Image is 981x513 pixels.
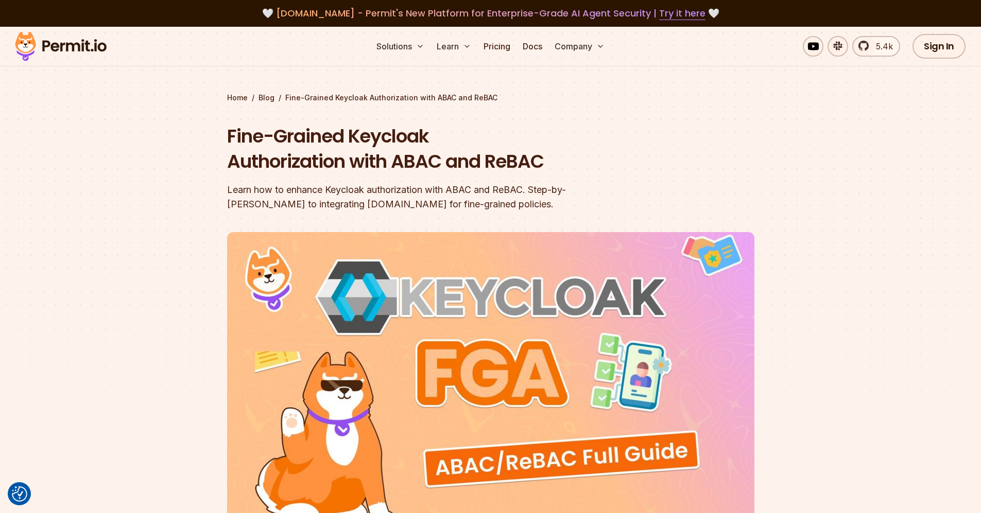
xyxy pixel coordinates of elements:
[12,486,27,502] button: Consent Preferences
[372,36,428,57] button: Solutions
[227,93,248,103] a: Home
[433,36,475,57] button: Learn
[227,93,754,103] div: / /
[913,34,966,59] a: Sign In
[870,40,893,52] span: 5.4k
[659,7,705,20] a: Try it here
[259,93,274,103] a: Blog
[10,29,111,64] img: Permit logo
[227,123,623,174] h1: Fine-Grained Keycloak Authorization with ABAC and ReBAC
[25,6,956,21] div: 🤍 🤍
[519,36,546,57] a: Docs
[12,486,27,502] img: Revisit consent button
[852,36,900,57] a: 5.4k
[227,183,623,211] div: Learn how to enhance Keycloak authorization with ABAC and ReBAC. Step-by-[PERSON_NAME] to integra...
[550,36,609,57] button: Company
[479,36,514,57] a: Pricing
[276,7,705,20] span: [DOMAIN_NAME] - Permit's New Platform for Enterprise-Grade AI Agent Security |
